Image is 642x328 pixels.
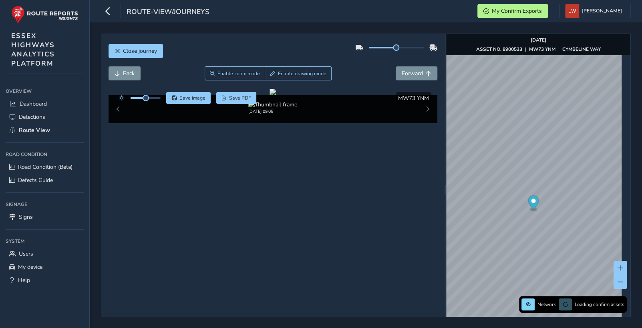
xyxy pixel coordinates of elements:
div: [DATE] 09:05 [248,108,297,114]
span: Road Condition (Beta) [18,163,72,171]
div: Overview [6,85,84,97]
span: Users [19,250,33,258]
span: Defects Guide [18,176,53,184]
span: Enable drawing mode [278,70,326,77]
div: Map marker [528,196,539,212]
a: Signs [6,210,84,224]
a: Detections [6,110,84,124]
span: Route View [19,126,50,134]
button: Draw [265,66,332,80]
span: Save image [179,95,205,101]
span: My Confirm Exports [492,7,542,15]
span: My device [18,263,42,271]
img: diamond-layout [565,4,579,18]
a: My device [6,260,84,274]
strong: CYMBELINE WAY [562,46,600,52]
button: Zoom [205,66,265,80]
button: Forward [396,66,437,80]
strong: ASSET NO. 8900533 [476,46,522,52]
strong: [DATE] [530,37,546,43]
span: [PERSON_NAME] [582,4,622,18]
a: Route View [6,124,84,137]
button: [PERSON_NAME] [565,4,625,18]
a: Road Condition (Beta) [6,160,84,174]
div: Signage [6,198,84,210]
span: Back [123,70,135,77]
div: | | [476,46,600,52]
div: System [6,235,84,247]
span: Loading confirm assets [575,301,624,308]
button: PDF [216,92,257,104]
a: Help [6,274,84,287]
button: Close journey [109,44,163,58]
span: Forward [402,70,423,77]
span: Close journey [123,47,157,55]
span: Help [18,276,30,284]
img: rr logo [11,6,78,24]
a: Users [6,247,84,260]
button: Save [166,92,211,104]
span: Detections [19,113,45,121]
a: Defects Guide [6,174,84,187]
span: route-view/journeys [127,7,209,18]
img: Thumbnail frame [248,101,297,108]
button: My Confirm Exports [477,4,548,18]
span: Network [537,301,556,308]
span: ESSEX HIGHWAYS ANALYTICS PLATFORM [11,31,55,68]
span: Signs [19,213,33,221]
a: Dashboard [6,97,84,110]
span: Dashboard [20,100,47,108]
span: Save PDF [229,95,251,101]
div: Road Condition [6,148,84,160]
span: MW73 YNM [398,94,429,102]
strong: MW73 YNM [529,46,555,52]
span: Enable zoom mode [217,70,260,77]
button: Back [109,66,141,80]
